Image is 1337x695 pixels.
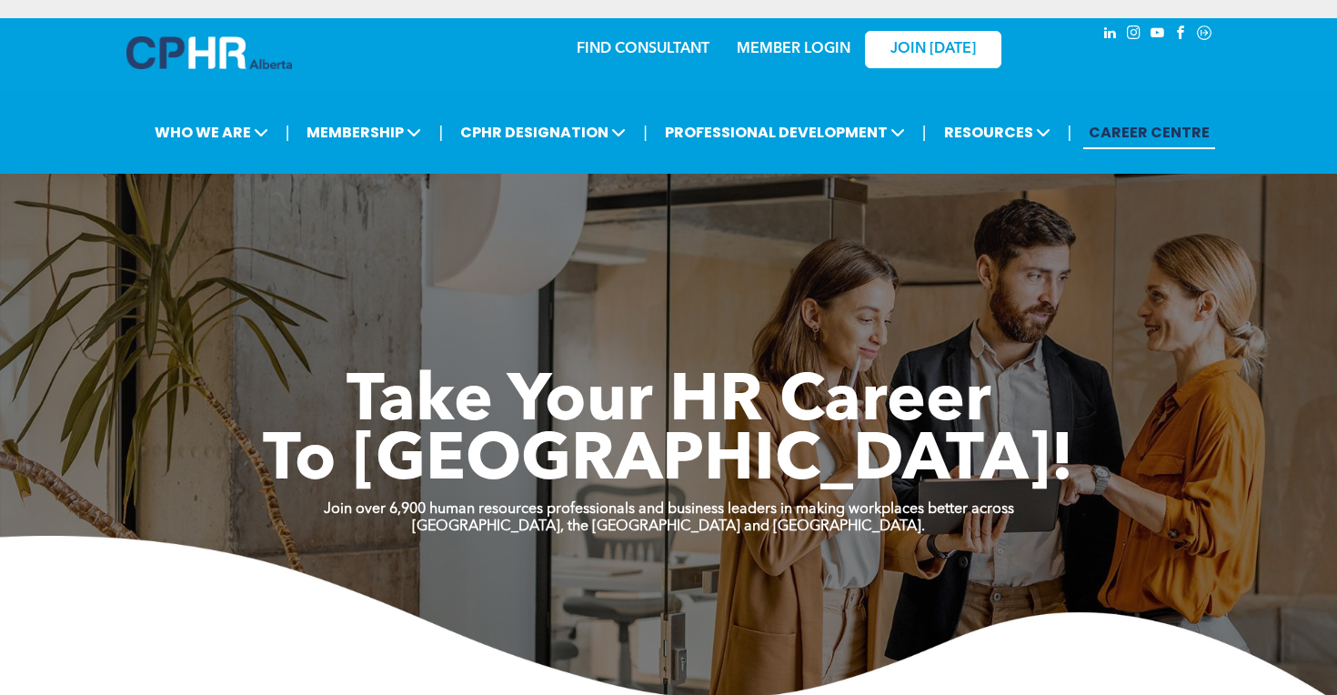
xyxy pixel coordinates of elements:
[577,42,709,56] a: FIND CONSULTANT
[347,370,991,436] span: Take Your HR Career
[1147,23,1167,47] a: youtube
[286,114,290,151] li: |
[1068,114,1072,151] li: |
[1083,116,1215,149] a: CAREER CENTRE
[659,116,910,149] span: PROFESSIONAL DEVELOPMENT
[301,116,427,149] span: MEMBERSHIP
[643,114,648,151] li: |
[1123,23,1143,47] a: instagram
[890,41,976,58] span: JOIN [DATE]
[865,31,1001,68] a: JOIN [DATE]
[939,116,1056,149] span: RESOURCES
[1171,23,1191,47] a: facebook
[149,116,274,149] span: WHO WE ARE
[412,519,925,534] strong: [GEOGRAPHIC_DATA], the [GEOGRAPHIC_DATA] and [GEOGRAPHIC_DATA].
[1194,23,1214,47] a: Social network
[438,114,443,151] li: |
[737,42,850,56] a: MEMBER LOGIN
[455,116,631,149] span: CPHR DESIGNATION
[126,36,292,69] img: A blue and white logo for cp alberta
[324,502,1014,517] strong: Join over 6,900 human resources professionals and business leaders in making workplaces better ac...
[263,429,1074,495] span: To [GEOGRAPHIC_DATA]!
[922,114,927,151] li: |
[1100,23,1120,47] a: linkedin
